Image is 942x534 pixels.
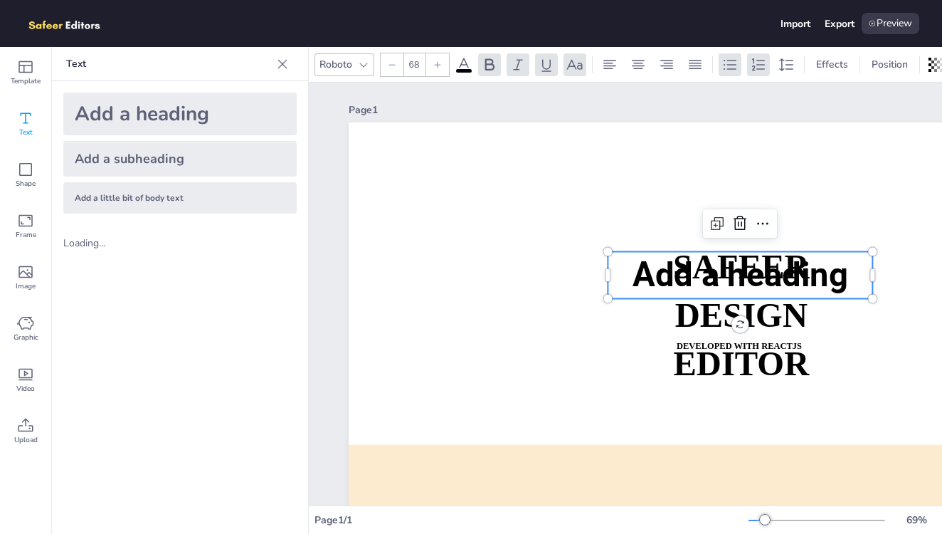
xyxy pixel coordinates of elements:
div: Import [780,17,810,31]
span: Template [11,75,41,87]
div: Add a little bit of body text [63,182,297,214]
div: Page 1 / 1 [314,513,748,527]
strong: DESIGN EDITOR [673,296,809,382]
img: logo.png [23,13,121,34]
span: Video [16,383,35,394]
div: Export [825,17,854,31]
strong: DEVELOPED WITH REACTJS [677,341,802,351]
span: Image [16,281,36,292]
div: 69 % [899,513,933,527]
div: Roboto [317,55,355,74]
div: Add a subheading [63,141,297,177]
span: Text [19,127,33,138]
span: Upload [14,434,38,446]
div: Preview [862,13,919,34]
p: Text [66,47,271,81]
div: Add a heading [63,93,297,135]
span: Frame [16,229,36,241]
span: Effects [813,58,851,71]
span: Add a heading [633,255,848,295]
span: Position [869,58,911,71]
div: Loading... [63,236,137,250]
span: Shape [16,178,36,189]
strong: SAFEER [673,248,810,286]
span: Graphic [14,332,38,343]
